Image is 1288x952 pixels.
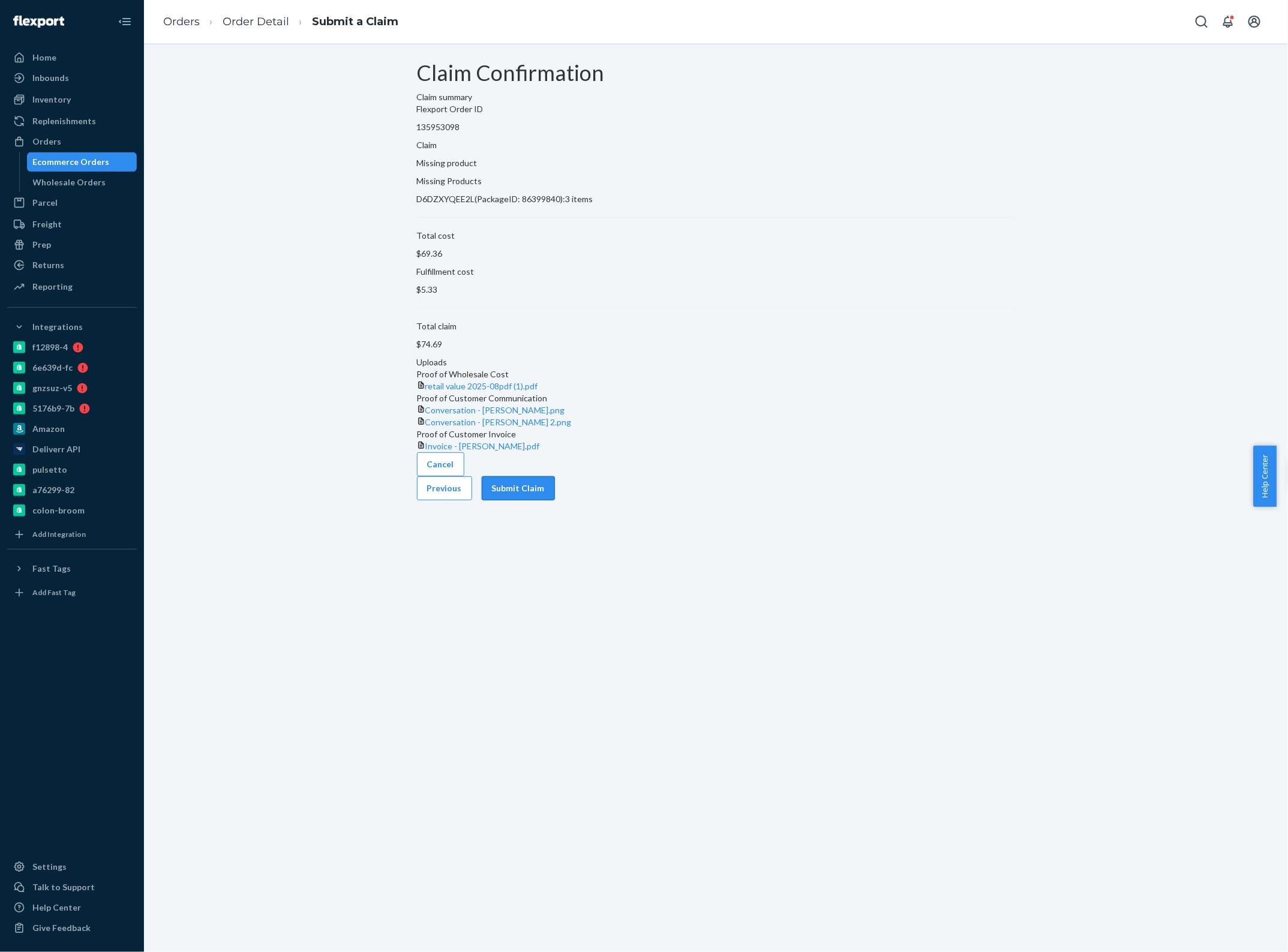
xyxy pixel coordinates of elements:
a: Deliverr API [7,440,137,459]
div: Home [32,52,56,64]
a: Invoice - [PERSON_NAME].pdf [425,441,540,451]
a: Home [7,48,137,67]
a: Inbounds [7,68,137,88]
button: Fast Tags [7,559,137,578]
a: a76299-82 [7,480,137,500]
a: Prep [7,235,137,254]
button: Previous [417,476,472,500]
header: Claim summary [417,91,1016,103]
div: f12898-4 [32,341,68,353]
button: Cancel [417,452,464,476]
a: Conversation - [PERSON_NAME] 2.png [425,417,572,427]
p: $5.33 [417,284,1016,296]
a: Conversation - [PERSON_NAME].png [425,405,565,415]
div: Integrations [32,321,83,333]
img: Flexport logo [13,16,64,28]
button: Open account menu [1242,10,1266,34]
a: Submit a Claim [312,15,398,28]
div: 5176b9-7b [32,403,74,415]
h1: Claim Confirmation [417,61,1016,85]
div: Inventory [32,94,71,106]
a: pulsetto [7,460,137,479]
div: gnzsuz-v5 [32,382,72,394]
p: Total cost [417,230,1016,242]
p: Fulfillment cost [417,266,1016,278]
div: Help Center [32,902,81,914]
button: Open Search Box [1190,10,1214,34]
div: Proof of Wholesale Cost Proof of Customer Communication Proof of Customer Invoice [417,356,1016,452]
header: Uploads [417,356,1016,368]
div: Wholesale Orders [33,176,106,188]
a: Orders [7,132,137,151]
div: 6e639d-fc [32,362,73,374]
a: Wholesale Orders [27,173,137,192]
div: Replenishments [32,115,96,127]
div: Prep [32,239,51,251]
a: Add Fast Tag [7,583,137,602]
div: Deliverr API [32,443,80,455]
span: retail value 2025-08pdf (1).pdf [425,381,538,391]
p: Total claim [417,320,1016,332]
button: Submit Claim [482,476,555,500]
a: Settings [7,857,137,876]
p: $74.69 [417,338,1016,350]
div: Add Fast Tag [32,587,76,597]
a: Talk to Support [7,878,137,897]
a: Returns [7,256,137,275]
a: Parcel [7,193,137,212]
button: Give Feedback [7,918,137,938]
p: Missing Products [417,175,1016,187]
a: gnzsuz-v5 [7,379,137,398]
a: Amazon [7,419,137,439]
a: Orders [163,15,200,28]
div: colon-broom [32,504,85,516]
a: colon-broom [7,501,137,520]
div: Give Feedback [32,922,91,934]
a: Add Integration [7,525,137,544]
p: Missing product [417,157,1016,169]
p: $69.36 [417,248,1016,260]
a: Order Detail [223,15,289,28]
button: Help Center [1253,446,1277,507]
a: Reporting [7,277,137,296]
a: Help Center [7,898,137,917]
div: Settings [32,861,67,873]
a: 5176b9-7b [7,399,137,418]
a: f12898-4 [7,338,137,357]
ol: breadcrumbs [154,4,408,40]
p: Claim [417,139,1016,151]
div: Orders [32,136,61,148]
a: Replenishments [7,112,137,131]
a: Inventory [7,90,137,109]
div: Amazon [32,423,65,435]
div: Freight [32,218,62,230]
div: Reporting [32,281,73,293]
div: pulsetto [32,464,67,476]
div: Returns [32,259,64,271]
p: 135953098 [417,121,1016,133]
p: Flexport Order ID [417,103,1016,115]
div: Ecommerce Orders [33,156,110,168]
div: Parcel [32,197,58,209]
button: Close Navigation [113,10,137,34]
div: Fast Tags [32,563,71,575]
div: Talk to Support [32,881,95,893]
div: a76299-82 [32,484,74,496]
a: Freight [7,215,137,234]
a: 6e639d-fc [7,358,137,377]
button: Open notifications [1216,10,1240,34]
p: D6DZXYQEE2L (PackageID: 86399840) : 3 items [417,193,1016,205]
div: Inbounds [32,72,69,84]
button: Integrations [7,317,137,337]
a: Ecommerce Orders [27,152,137,172]
div: Add Integration [32,529,86,539]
